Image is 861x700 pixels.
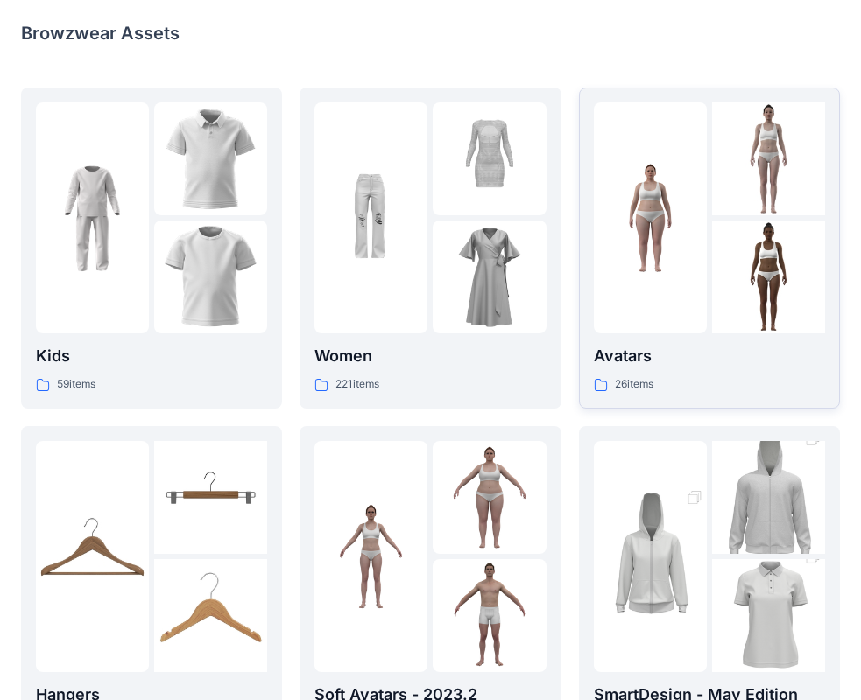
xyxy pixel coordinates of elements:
img: folder 1 [594,162,707,275]
img: folder 3 [154,220,267,333]
img: folder 1 [314,500,427,612]
img: folder 3 [433,559,546,672]
img: folder 3 [433,220,546,333]
img: folder 3 [154,559,267,672]
img: folder 2 [154,441,267,554]
p: 59 items [57,375,95,394]
p: Women [314,344,546,368]
a: folder 1folder 2folder 3Women221items [300,87,561,409]
p: Browzwear Assets [21,21,180,45]
p: Avatars [594,344,825,368]
p: 26 items [615,375,653,394]
img: folder 1 [36,162,149,275]
img: folder 2 [712,102,825,215]
img: folder 2 [154,102,267,215]
img: folder 3 [712,220,825,333]
img: folder 2 [433,441,546,554]
p: 221 items [335,375,379,394]
img: folder 2 [433,102,546,215]
img: folder 1 [314,162,427,275]
img: folder 1 [36,500,149,612]
a: folder 1folder 2folder 3Kids59items [21,87,282,409]
p: Kids [36,344,267,368]
img: folder 1 [594,472,707,641]
img: folder 2 [712,413,825,583]
a: folder 1folder 2folder 3Avatars26items [579,87,840,409]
